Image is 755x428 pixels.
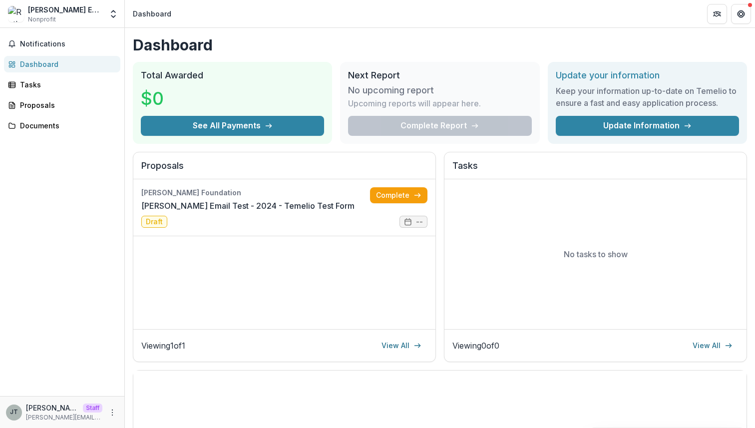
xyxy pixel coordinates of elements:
[133,36,747,54] h1: Dashboard
[4,56,120,72] a: Dashboard
[731,4,751,24] button: Get Help
[452,340,499,352] p: Viewing 0 of 0
[10,409,18,416] div: Joyce N Temelio
[348,70,531,81] h2: Next Report
[141,340,185,352] p: Viewing 1 of 1
[376,338,427,354] a: View All
[83,404,102,413] p: Staff
[20,79,112,90] div: Tasks
[28,4,102,15] div: [PERSON_NAME] Email Test
[129,6,175,21] nav: breadcrumb
[141,160,427,179] h2: Proposals
[141,200,355,212] a: [PERSON_NAME] Email Test - 2024 - Temelio Test Form
[141,70,324,81] h2: Total Awarded
[8,6,24,22] img: Ruth Email Test
[707,4,727,24] button: Partners
[141,116,324,136] button: See All Payments
[452,160,739,179] h2: Tasks
[4,117,120,134] a: Documents
[26,413,102,422] p: [PERSON_NAME][EMAIL_ADDRESS][DOMAIN_NAME]
[28,15,56,24] span: Nonprofit
[26,403,79,413] p: [PERSON_NAME]
[20,120,112,131] div: Documents
[20,59,112,69] div: Dashboard
[687,338,739,354] a: View All
[4,36,120,52] button: Notifications
[348,85,434,96] h3: No upcoming report
[20,100,112,110] div: Proposals
[370,187,427,203] a: Complete
[141,85,216,112] h3: $0
[20,40,116,48] span: Notifications
[133,8,171,19] div: Dashboard
[348,97,481,109] p: Upcoming reports will appear here.
[556,85,739,109] h3: Keep your information up-to-date on Temelio to ensure a fast and easy application process.
[4,97,120,113] a: Proposals
[556,116,739,136] a: Update Information
[564,248,628,260] p: No tasks to show
[106,407,118,419] button: More
[4,76,120,93] a: Tasks
[106,4,120,24] button: Open entity switcher
[556,70,739,81] h2: Update your information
